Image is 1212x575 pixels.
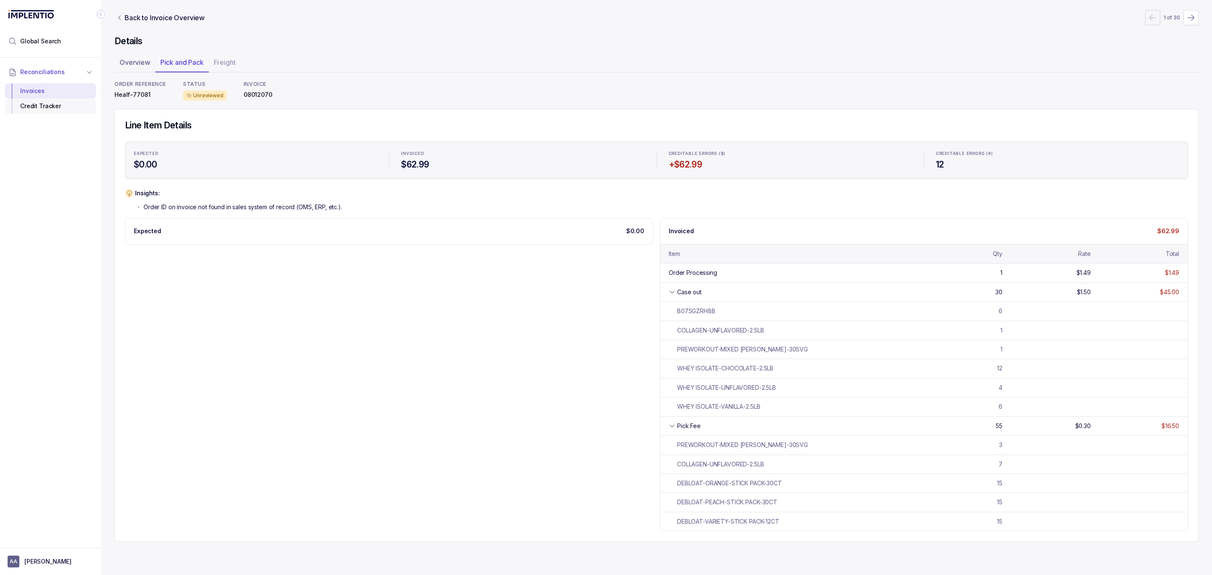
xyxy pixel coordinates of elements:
[1165,269,1179,277] div: $1.49
[1078,250,1090,258] div: Rate
[114,13,206,23] a: Link Back to Invoice Overview
[134,159,377,170] h4: $0.00
[669,517,779,526] div: DEBLOAT-VARIETY-STICK PACK-12CT
[669,269,717,277] div: Order Processing
[114,81,166,88] p: ORDER REFERENCE
[12,83,89,98] div: Invoices
[997,364,1002,373] div: 12
[1000,345,1002,354] div: 1
[5,63,96,81] button: Reconciliations
[999,460,1002,469] div: 7
[995,288,1002,296] div: 30
[996,422,1002,430] div: 55
[144,203,342,211] p: Order ID on invoice not found in sales system of record (OMS, ERP, etc.).
[669,383,776,392] div: WHEY ISOLATE-UNFLAVORED-2.5LB
[129,145,382,176] li: Statistic EXPECTED
[114,91,166,99] p: Healf-77081
[993,250,1002,258] div: Qty
[244,81,272,88] p: INVOICE
[997,517,1002,526] div: 15
[664,145,917,176] li: Statistic CREDITABLE ERRORS ($)
[997,479,1002,487] div: 15
[401,159,644,170] h4: $62.99
[20,37,61,45] span: Global Search
[669,151,726,156] p: CREDITABLE ERRORS ($)
[1166,250,1179,258] div: Total
[1000,326,1002,335] div: 1
[669,345,808,354] div: PREWORKOUT-MIXED [PERSON_NAME]-30SVG
[155,56,209,72] li: Tab Pick and Pack
[1160,288,1179,296] div: $45.00
[931,145,1184,176] li: Statistic CREDITABLE ERRORS (#)
[8,556,93,567] button: User initials[PERSON_NAME]
[669,326,764,335] div: COLLAGEN-UNFLAVORED-2.5LB
[396,145,649,176] li: Statistic INVOICED
[160,57,204,67] p: Pick and Pack
[120,57,150,67] p: Overview
[677,288,702,296] div: Case out
[5,82,96,116] div: Reconciliations
[1157,227,1179,235] p: $62.99
[669,402,760,411] div: WHEY ISOLATE-VANILLA-2.5LB
[669,250,680,258] div: Item
[401,151,424,156] p: INVOICED
[134,227,161,235] p: Expected
[125,120,1188,131] h4: Line Item Details
[244,91,272,99] p: 08012070
[1164,13,1180,22] p: 1 of 30
[1076,269,1091,277] div: $1.49
[114,56,155,72] li: Tab Overview
[936,159,1179,170] h4: 12
[669,364,773,373] div: WHEY ISOLATE-CHOCOLATE-2.5LB
[669,159,912,170] h4: +$62.99
[669,479,782,487] div: DEBLOAT-ORANGE-STICK PACK-30CT
[1075,422,1091,430] div: $0.30
[134,151,158,156] p: EXPECTED
[183,81,227,88] p: STATUS
[135,189,342,197] p: Insights:
[1077,288,1091,296] div: $1.50
[114,35,1199,47] h4: Details
[114,56,1199,72] ul: Tab Group
[96,9,106,19] div: Collapse Icon
[936,151,993,156] p: CREDITABLE ERRORS (#)
[999,402,1002,411] div: 6
[24,557,72,566] p: [PERSON_NAME]
[626,227,644,235] p: $0.00
[1000,269,1002,277] div: 1
[1183,10,1199,25] button: Next Page
[125,13,205,23] p: Back to Invoice Overview
[669,227,694,235] p: Invoiced
[669,498,777,506] div: DEBLOAT-PEACH-STICK PACK-30CT
[1161,422,1179,430] div: $16.50
[669,460,764,469] div: COLLAGEN-UNFLAVORED-2.5LB
[183,91,227,101] div: Unreviewed
[669,307,715,315] div: B07SGZRH8B
[997,498,1002,506] div: 15
[677,422,701,430] div: Pick Fee
[125,141,1188,179] ul: Statistic Highlights
[999,383,1002,392] div: 4
[12,98,89,114] div: Credit Tracker
[999,441,1002,449] div: 3
[669,441,808,449] div: PREWORKOUT-MIXED [PERSON_NAME]-30SVG
[8,556,19,567] span: User initials
[20,68,65,76] span: Reconciliations
[999,307,1002,315] div: 6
